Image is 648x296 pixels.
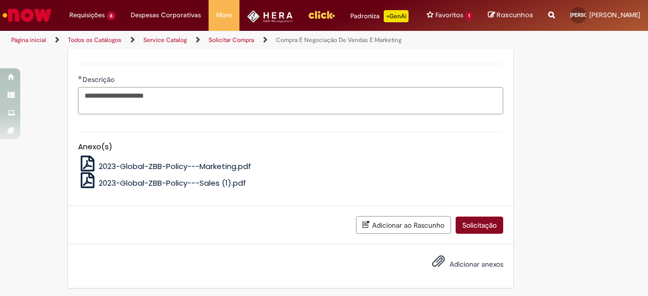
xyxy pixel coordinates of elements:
img: click_logo_yellow_360x200.png [308,7,335,22]
span: 1 [465,12,473,20]
span: Rascunhos [497,10,533,20]
a: Solicitar Compra [209,36,254,44]
button: Adicionar anexos [429,252,448,275]
a: Todos os Catálogos [68,36,121,44]
button: Adicionar ao Rascunho [356,216,451,234]
div: Padroniza [350,10,409,22]
span: 2023-Global-ZBB-Policy---Marketing.pdf [99,161,251,172]
span: Descrição [83,75,116,84]
span: Obrigatório Preenchido [78,75,83,79]
button: Solicitação [456,217,503,234]
span: Favoritos [435,10,463,20]
a: 2023-Global-ZBB-Policy---Sales (1).pdf [78,178,247,188]
a: Página inicial [11,36,46,44]
ul: Trilhas de página [8,31,424,50]
span: Requisições [69,10,105,20]
textarea: Descrição [78,87,503,114]
span: Despesas Corporativas [131,10,201,20]
a: Compra E Negociação De Vendas E Marketing [276,36,401,44]
a: Rascunhos [488,11,533,20]
a: 2023-Global-ZBB-Policy---Marketing.pdf [78,161,252,172]
span: Adicionar anexos [450,260,503,269]
a: Service Catalog [143,36,187,44]
p: +GenAi [384,10,409,22]
span: [PERSON_NAME] [570,12,610,18]
span: 2023-Global-ZBB-Policy---Sales (1).pdf [99,178,246,188]
img: HeraLogo.png [247,10,293,23]
span: [PERSON_NAME] [589,11,640,19]
h5: Anexo(s) [78,143,503,151]
img: ServiceNow [1,5,53,25]
span: 6 [107,12,115,20]
span: More [216,10,232,20]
